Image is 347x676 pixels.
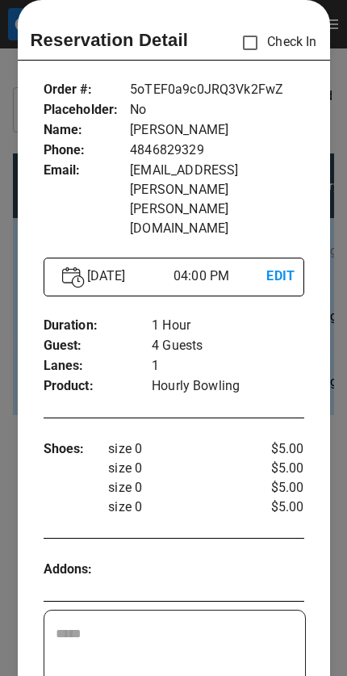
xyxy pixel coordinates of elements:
p: 5oTEF0a9c0JRQ3Vk2FwZ [130,80,303,100]
p: $5.00 [261,459,304,478]
p: Phone : [44,141,131,161]
p: Check In [233,26,316,60]
p: size 0 [108,439,260,459]
p: 1 [152,356,303,376]
p: EDIT [266,267,285,287]
p: 4846829329 [130,141,303,161]
p: Guest : [44,336,153,356]
img: Vector [62,267,85,288]
p: size 0 [108,478,260,498]
p: Placeholder : [44,100,131,120]
p: [EMAIL_ADDRESS][PERSON_NAME][PERSON_NAME][DOMAIN_NAME] [130,161,303,238]
p: No [130,100,303,120]
p: 04:00 PM [173,267,266,286]
p: Hourly Bowling [152,376,303,397]
p: $5.00 [261,478,304,498]
p: [DATE] [81,267,173,286]
p: Addons : [44,560,109,580]
p: 1 Hour [152,316,303,336]
p: Product : [44,376,153,397]
p: Order # : [44,80,131,100]
p: Reservation Detail [31,27,189,53]
p: $5.00 [261,439,304,459]
p: Duration : [44,316,153,336]
p: Name : [44,120,131,141]
p: Email : [44,161,131,181]
p: [PERSON_NAME] [130,120,303,141]
p: $5.00 [261,498,304,517]
p: size 0 [108,459,260,478]
p: Shoes : [44,439,109,460]
p: Lanes : [44,356,153,376]
p: 4 Guests [152,336,303,356]
p: size 0 [108,498,260,517]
